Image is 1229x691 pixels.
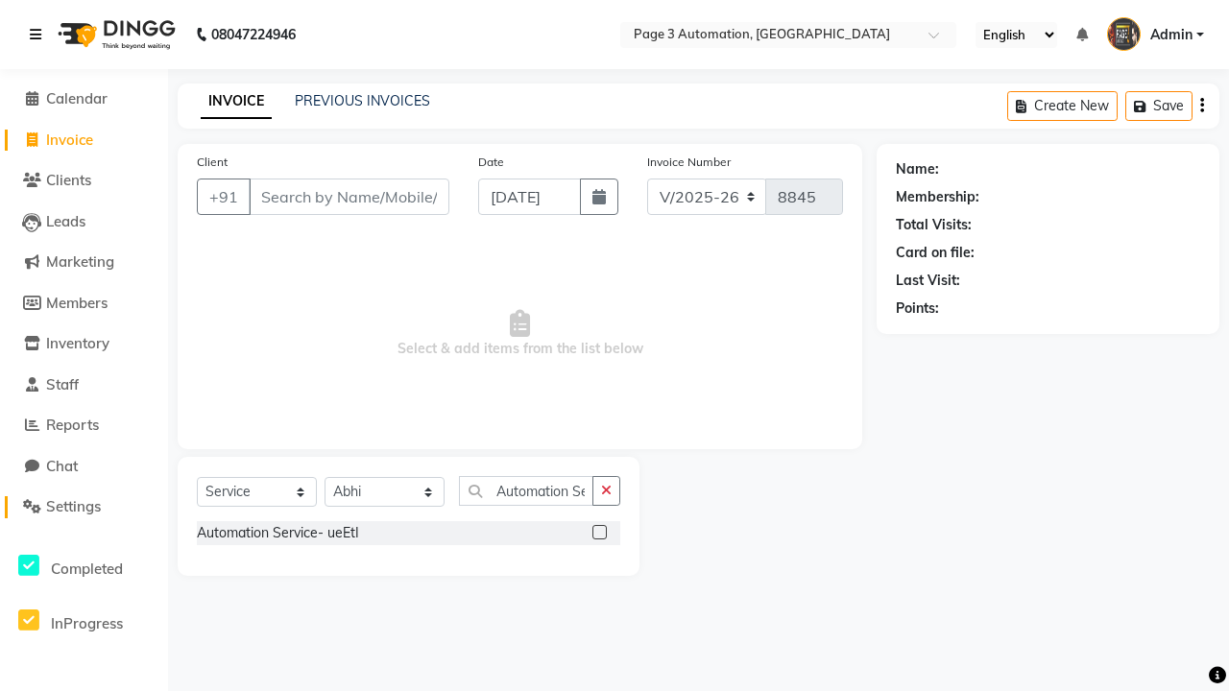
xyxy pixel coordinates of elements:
label: Client [197,154,228,171]
span: InProgress [51,614,123,632]
a: Leads [5,211,163,233]
span: Settings [46,497,101,515]
span: Admin [1150,25,1193,45]
input: Search or Scan [459,476,593,506]
span: Chat [46,457,78,475]
a: Members [5,293,163,315]
a: Settings [5,496,163,518]
label: Invoice Number [647,154,731,171]
label: Date [478,154,504,171]
span: Invoice [46,131,93,149]
b: 08047224946 [211,8,296,61]
div: Last Visit: [896,271,960,291]
span: Completed [51,560,123,578]
a: Marketing [5,251,163,274]
span: Marketing [46,252,114,271]
div: Automation Service- ueEtI [197,523,359,543]
a: Inventory [5,333,163,355]
a: Clients [5,170,163,192]
div: Membership: [896,187,979,207]
div: Total Visits: [896,215,972,235]
span: Reports [46,416,99,434]
img: Admin [1107,17,1141,51]
button: +91 [197,179,251,215]
a: Staff [5,374,163,396]
span: Inventory [46,334,109,352]
span: Members [46,294,108,312]
img: logo [49,8,181,61]
a: PREVIOUS INVOICES [295,92,430,109]
a: Reports [5,415,163,437]
span: Calendar [46,89,108,107]
a: Invoice [5,130,163,152]
a: INVOICE [201,84,272,119]
button: Create New [1007,91,1118,121]
div: Name: [896,159,939,179]
span: Select & add items from the list below [197,238,843,430]
input: Search by Name/Mobile/Email/Code [249,179,449,215]
div: Points: [896,298,939,319]
button: Save [1125,91,1193,121]
a: Chat [5,456,163,478]
div: Card on file: [896,243,975,263]
span: Leads [46,212,85,230]
a: Calendar [5,88,163,110]
span: Clients [46,171,91,189]
span: Staff [46,375,79,393]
